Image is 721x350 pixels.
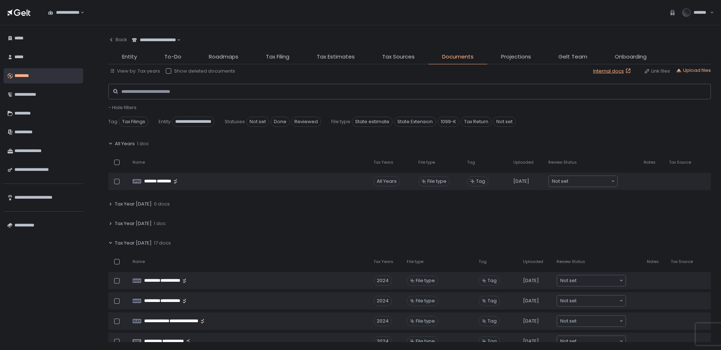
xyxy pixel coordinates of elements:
[394,117,436,127] span: State Extension
[577,297,619,304] input: Search for option
[382,53,415,61] span: Tax Sources
[108,118,117,125] span: Tag
[427,178,446,185] span: File type
[133,160,145,165] span: Name
[577,338,619,345] input: Search for option
[108,33,127,47] button: Back
[108,36,127,43] div: Back
[488,338,497,345] span: Tag
[560,317,577,325] span: Not set
[407,259,423,264] span: File type
[115,201,152,207] span: Tax Year [DATE]
[488,318,497,324] span: Tag
[133,259,145,264] span: Name
[557,295,626,306] div: Search for option
[416,318,435,324] span: File type
[513,178,529,185] span: [DATE]
[557,259,585,264] span: Review Status
[266,53,289,61] span: Tax Filing
[644,160,656,165] span: Notes
[523,259,543,264] span: Uploaded
[159,118,170,125] span: Entity
[560,338,577,345] span: Not set
[523,338,539,345] span: [DATE]
[577,317,619,325] input: Search for option
[416,298,435,304] span: File type
[331,118,350,125] span: File type
[154,240,171,246] span: 17 docs
[513,160,534,165] span: Uploaded
[593,68,633,74] a: Internal docs
[548,160,577,165] span: Review Status
[476,178,485,185] span: Tag
[467,160,475,165] span: Tag
[416,277,435,284] span: File type
[110,68,160,74] button: View by: Tax years
[461,117,492,127] span: Tax Return
[676,67,711,74] button: Upload files
[374,176,400,186] div: All Years
[119,117,148,127] span: Tax Filings
[669,160,691,165] span: Tax Source
[615,53,647,61] span: Onboarding
[557,316,626,327] div: Search for option
[154,201,170,207] span: 0 docs
[557,275,626,286] div: Search for option
[115,141,135,147] span: All Years
[523,318,539,324] span: [DATE]
[501,53,531,61] span: Projections
[644,68,670,74] button: Link files
[374,259,393,264] span: Tax Years
[479,259,487,264] span: Tag
[115,240,152,246] span: Tax Year [DATE]
[523,298,539,304] span: [DATE]
[79,9,80,16] input: Search for option
[127,33,181,48] div: Search for option
[154,220,166,227] span: 1 doc
[560,297,577,304] span: Not set
[108,104,137,111] button: - Hide filters
[493,117,516,127] span: Not set
[164,53,181,61] span: To-Do
[552,178,568,185] span: Not set
[271,117,290,127] span: Done
[317,53,355,61] span: Tax Estimates
[558,53,587,61] span: Gelt Team
[671,259,693,264] span: Tax Source
[442,53,474,61] span: Documents
[115,220,152,227] span: Tax Year [DATE]
[43,5,84,20] div: Search for option
[246,117,269,127] span: Not set
[374,336,392,346] div: 2024
[374,296,392,306] div: 2024
[557,336,626,347] div: Search for option
[568,178,610,185] input: Search for option
[352,117,393,127] span: State estimate
[291,117,321,127] span: Reviewed
[209,53,238,61] span: Roadmaps
[137,141,149,147] span: 1 doc
[560,277,577,284] span: Not set
[374,316,392,326] div: 2024
[418,160,435,165] span: File type
[122,53,137,61] span: Entity
[437,117,459,127] span: 1099-K
[647,259,659,264] span: Notes
[374,276,392,286] div: 2024
[549,176,617,187] div: Search for option
[374,160,393,165] span: Tax Years
[416,338,435,345] span: File type
[523,277,539,284] span: [DATE]
[577,277,619,284] input: Search for option
[488,298,497,304] span: Tag
[488,277,497,284] span: Tag
[225,118,245,125] span: Statuses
